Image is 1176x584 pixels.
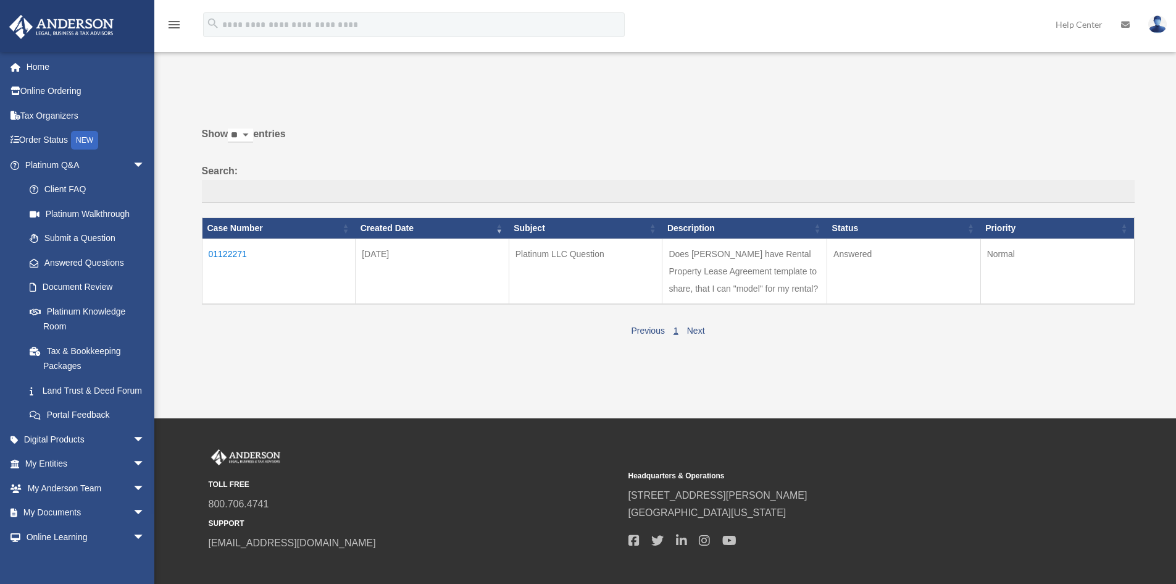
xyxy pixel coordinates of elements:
a: My Documentsarrow_drop_down [9,501,164,525]
a: 1 [673,326,678,336]
span: arrow_drop_down [133,153,157,178]
img: Anderson Advisors Platinum Portal [209,449,283,465]
a: [GEOGRAPHIC_DATA][US_STATE] [628,507,786,518]
small: Headquarters & Operations [628,470,1040,483]
a: Document Review [17,275,157,300]
img: User Pic [1148,15,1167,33]
th: Case Number: activate to sort column ascending [202,218,356,239]
span: arrow_drop_down [133,525,157,550]
td: Normal [980,239,1134,304]
div: NEW [71,131,98,150]
img: Anderson Advisors Platinum Portal [6,15,117,39]
input: Search: [202,180,1135,203]
a: Portal Feedback [17,403,157,428]
a: Tax & Bookkeeping Packages [17,339,157,378]
a: menu [167,22,181,32]
a: Platinum Q&Aarrow_drop_down [9,153,157,177]
select: Showentries [228,129,253,143]
span: arrow_drop_down [133,501,157,526]
small: TOLL FREE [209,478,620,491]
a: Next [687,326,705,336]
td: Does [PERSON_NAME] have Rental Property Lease Agreement template to share, that I can "model" for... [662,239,827,304]
a: Answered Questions [17,250,151,275]
a: 800.706.4741 [209,499,269,509]
a: Land Trust & Deed Forum [17,378,157,403]
span: arrow_drop_down [133,427,157,452]
a: Client FAQ [17,177,157,202]
th: Status: activate to sort column ascending [827,218,981,239]
a: Digital Productsarrow_drop_down [9,427,164,452]
a: My Entitiesarrow_drop_down [9,452,164,476]
th: Description: activate to sort column ascending [662,218,827,239]
a: Order StatusNEW [9,128,164,153]
label: Show entries [202,125,1135,155]
a: Online Learningarrow_drop_down [9,525,164,549]
td: Answered [827,239,981,304]
a: Submit a Question [17,226,157,251]
a: Platinum Walkthrough [17,201,157,226]
span: arrow_drop_down [133,476,157,501]
label: Search: [202,163,1135,203]
small: SUPPORT [209,517,620,530]
i: menu [167,17,181,32]
a: Home [9,54,164,79]
td: 01122271 [202,239,356,304]
a: Previous [631,326,664,336]
td: Platinum LLC Question [509,239,662,304]
a: My Anderson Teamarrow_drop_down [9,476,164,501]
span: arrow_drop_down [133,452,157,477]
a: [EMAIL_ADDRESS][DOMAIN_NAME] [209,538,376,548]
a: Tax Organizers [9,103,164,128]
th: Priority: activate to sort column ascending [980,218,1134,239]
a: [STREET_ADDRESS][PERSON_NAME] [628,490,807,501]
th: Created Date: activate to sort column ascending [356,218,509,239]
th: Subject: activate to sort column ascending [509,218,662,239]
i: search [206,17,220,30]
td: [DATE] [356,239,509,304]
a: Platinum Knowledge Room [17,299,157,339]
a: Online Ordering [9,79,164,104]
